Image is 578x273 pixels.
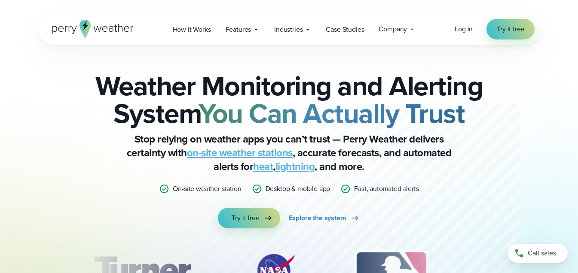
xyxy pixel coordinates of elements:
a: Try it free [218,208,280,228]
span: Industries [274,24,303,35]
span: How it Works [173,24,211,35]
p: Desktop & mobile app [266,184,330,194]
a: How it Works [165,21,218,38]
a: heat [253,159,273,174]
p: On-site weather station [173,184,241,194]
h2: Weather Monitoring and Alerting System [81,72,497,127]
span: Call sales [528,248,556,258]
p: Stop relying on weather apps you can’t trust — Perry Weather delivers certainty with , accurate f... [117,132,461,173]
span: Try it free [232,213,259,223]
span: Company [379,24,407,34]
span: Case Studies [326,24,364,35]
span: Features [226,24,251,35]
a: Case Studies [318,21,371,38]
a: on-site weather stations [187,145,293,161]
span: Try it free [497,24,524,34]
p: Fast, automated alerts [354,184,419,194]
a: Log in [455,24,473,34]
a: Explore the system [289,208,360,228]
a: Call sales [508,244,568,263]
span: Explore the system [289,213,346,223]
a: lightning [275,159,315,174]
strong: You Can Actually Trust [199,93,465,133]
a: Try it free [486,19,535,39]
